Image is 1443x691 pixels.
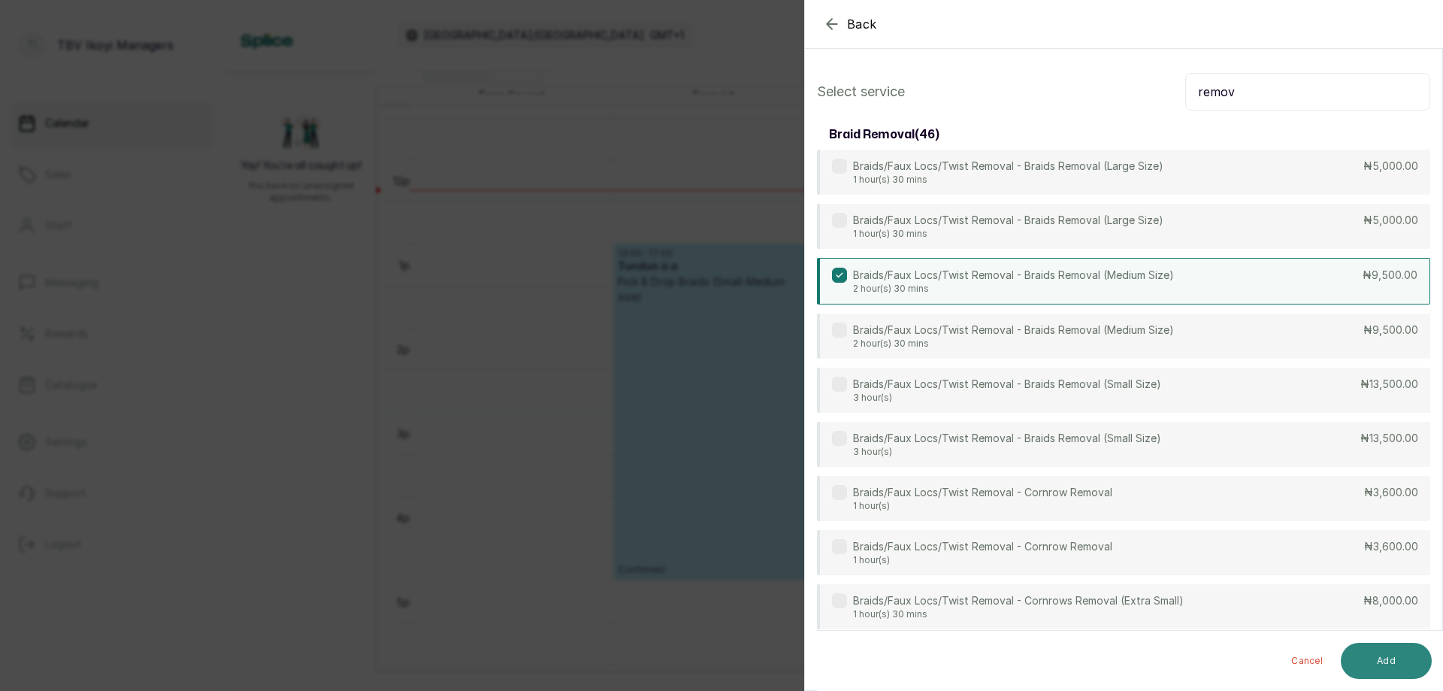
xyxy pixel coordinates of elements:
[853,159,1163,174] p: Braids/Faux Locs/Twist Removal - Braids Removal (Large Size)
[853,283,1174,295] p: 2 hour(s) 30 mins
[1364,539,1418,554] p: ₦3,600.00
[853,539,1112,554] p: Braids/Faux Locs/Twist Removal - Cornrow Removal
[853,323,1174,338] p: Braids/Faux Locs/Twist Removal - Braids Removal (Medium Size)
[1279,643,1335,679] button: Cancel
[853,268,1174,283] p: Braids/Faux Locs/Twist Removal - Braids Removal (Medium Size)
[1185,73,1430,111] input: Search.
[853,485,1112,500] p: Braids/Faux Locs/Twist Removal - Cornrow Removal
[1363,593,1418,608] p: ₦8,000.00
[829,126,939,144] h3: braid removal ( 46 )
[1363,323,1418,338] p: ₦9,500.00
[853,500,1112,512] p: 1 hour(s)
[1364,485,1418,500] p: ₦3,600.00
[853,338,1174,350] p: 2 hour(s) 30 mins
[823,15,877,33] button: Back
[853,593,1184,608] p: Braids/Faux Locs/Twist Removal - Cornrows Removal (Extra Small)
[853,377,1161,392] p: Braids/Faux Locs/Twist Removal - Braids Removal (Small Size)
[817,81,905,102] p: Select service
[1360,377,1418,392] p: ₦13,500.00
[1341,643,1432,679] button: Add
[853,554,1112,566] p: 1 hour(s)
[853,446,1161,458] p: 3 hour(s)
[847,15,877,33] span: Back
[853,228,1163,240] p: 1 hour(s) 30 mins
[853,174,1163,186] p: 1 hour(s) 30 mins
[853,213,1163,228] p: Braids/Faux Locs/Twist Removal - Braids Removal (Large Size)
[853,392,1161,404] p: 3 hour(s)
[1363,159,1418,174] p: ₦5,000.00
[853,608,1184,620] p: 1 hour(s) 30 mins
[853,431,1161,446] p: Braids/Faux Locs/Twist Removal - Braids Removal (Small Size)
[1363,268,1417,283] p: ₦9,500.00
[1363,213,1418,228] p: ₦5,000.00
[1360,431,1418,446] p: ₦13,500.00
